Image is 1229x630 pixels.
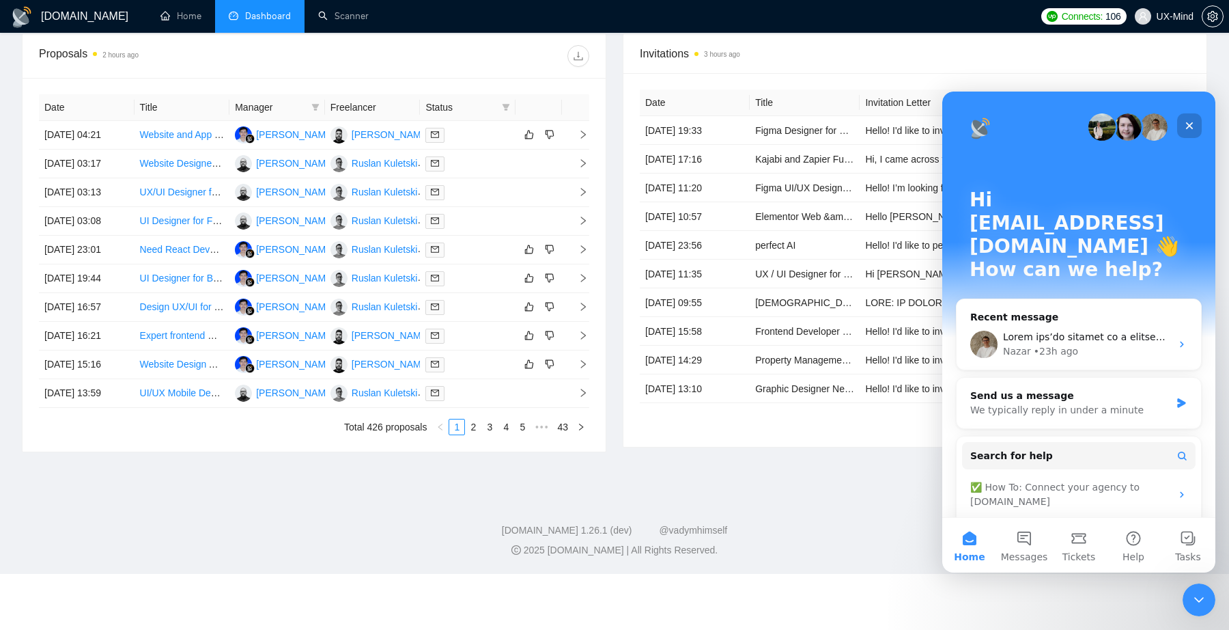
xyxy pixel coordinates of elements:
[352,213,418,228] div: Ruslan Kuletski
[521,270,537,286] button: like
[750,202,860,231] td: Elementor Web &amp; UX Designer (Part-Time, Eastern Europe Preferred)
[640,260,750,288] td: [DATE] 11:35
[330,272,418,283] a: RKRuslan Kuletski
[640,374,750,403] td: [DATE] 13:10
[449,419,465,435] li: 1
[541,241,558,258] button: dislike
[140,215,270,226] a: UI Designer for Figma Designs
[256,271,335,286] div: [PERSON_NAME]
[330,241,348,258] img: RK
[431,274,439,282] span: mail
[755,240,795,251] a: perfect AI
[235,155,252,172] img: YB
[235,243,335,254] a: NM[PERSON_NAME]
[235,387,335,398] a: YB[PERSON_NAME]
[573,419,589,435] li: Next Page
[567,130,588,139] span: right
[511,545,521,555] span: copyright
[640,145,750,174] td: [DATE] 17:16
[568,51,589,61] span: download
[235,157,335,168] a: YB[PERSON_NAME]
[750,260,860,288] td: UX / UI Designer for Music Platform
[498,420,513,435] a: 4
[431,303,439,311] span: mail
[567,331,588,340] span: right
[545,301,554,312] span: dislike
[553,420,572,435] a: 43
[750,374,860,403] td: Graphic Designer Needed for Eye-Catching Mailers and Flyers
[135,121,230,150] td: Website and App Development for Startup Remodeling Company
[245,364,255,373] img: gigradar-bm.png
[330,387,418,398] a: RKRuslan Kuletski
[352,127,430,142] div: [PERSON_NAME]
[755,383,1020,394] a: Graphic Designer Needed for Eye-Catching Mailers and Flyers
[750,288,860,317] td: Native Speakers of Polish – Talent Bench for Future Managed Services Recording Projects
[567,187,588,197] span: right
[352,184,418,200] div: Ruslan Kuletski
[425,100,496,115] span: Status
[11,6,33,28] img: logo
[541,270,558,286] button: dislike
[256,184,335,200] div: [PERSON_NAME]
[466,420,481,435] a: 2
[235,186,335,197] a: YB[PERSON_NAME]
[330,270,348,287] img: RK
[860,90,970,116] th: Invitation Letter
[229,11,238,20] span: dashboard
[135,293,230,322] td: Design UX/UI for a simple web app (a simple map)
[245,134,255,143] img: gigradar-bm.png
[640,45,1190,62] span: Invitations
[755,355,890,366] a: Property Management Assistant
[235,356,252,373] img: NM
[755,269,907,279] a: UX / UI Designer for Music Platform
[431,159,439,167] span: mail
[567,159,588,168] span: right
[235,358,335,369] a: NM[PERSON_NAME]
[235,299,252,316] img: NM
[39,379,135,408] td: [DATE] 13:59
[11,543,1218,558] div: 2025 [DOMAIN_NAME] | All Rights Reserved.
[431,217,439,225] span: mail
[235,215,335,225] a: YB[PERSON_NAME]
[755,125,924,136] a: Figma Designer for SaaS Tool Polishing
[1105,9,1120,24] span: 106
[577,423,585,431] span: right
[140,387,333,398] a: UI/UX Mobile Designer for Smart Parking App
[235,184,252,201] img: YB
[235,241,252,258] img: NM
[245,306,255,316] img: gigradar-bm.png
[545,273,554,284] span: dislike
[352,299,418,314] div: Ruslan Kuletski
[135,207,230,236] td: UI Designer for Figma Designs
[514,419,531,435] li: 5
[750,346,860,374] td: Property Management Assistant
[659,525,727,536] a: @vadymhimself
[640,288,750,317] td: [DATE] 09:55
[245,10,291,22] span: Dashboard
[436,423,444,431] span: left
[352,271,418,286] div: Ruslan Kuletski
[140,158,336,169] a: Website Designer Needed for Creative Project
[135,264,230,293] td: UI Designer for Business Web Application
[1080,90,1190,116] th: Status
[541,299,558,315] button: dislike
[1202,11,1224,22] a: setting
[521,126,537,143] button: like
[640,317,750,346] td: [DATE] 15:58
[1202,5,1224,27] button: setting
[235,301,335,312] a: NM[PERSON_NAME]
[352,385,418,400] div: Ruslan Kuletski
